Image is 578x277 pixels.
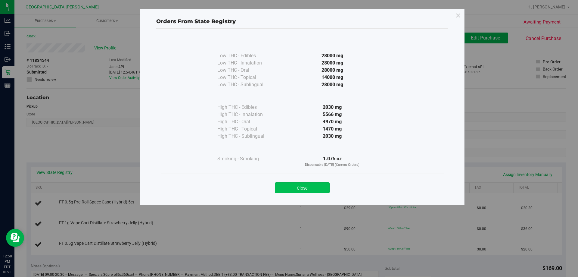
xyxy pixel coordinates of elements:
[217,111,278,118] div: High THC - Inhalation
[6,229,24,247] iframe: Resource center
[156,18,236,25] span: Orders From State Registry
[278,81,387,88] div: 28000 mg
[217,52,278,59] div: Low THC - Edibles
[278,67,387,74] div: 28000 mg
[217,74,278,81] div: Low THC - Topical
[278,52,387,59] div: 28000 mg
[217,67,278,74] div: Low THC - Oral
[217,133,278,140] div: High THC - Sublingual
[278,162,387,168] p: Dispensable [DATE] (Current Orders)
[217,81,278,88] div: Low THC - Sublingual
[217,59,278,67] div: Low THC - Inhalation
[217,125,278,133] div: High THC - Topical
[278,118,387,125] div: 4970 mg
[275,182,330,193] button: Close
[278,104,387,111] div: 2030 mg
[217,104,278,111] div: High THC - Edibles
[278,111,387,118] div: 5566 mg
[217,118,278,125] div: High THC - Oral
[278,155,387,168] div: 1.075 oz
[278,133,387,140] div: 2030 mg
[278,125,387,133] div: 1470 mg
[278,59,387,67] div: 28000 mg
[278,74,387,81] div: 14000 mg
[217,155,278,162] div: Smoking - Smoking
